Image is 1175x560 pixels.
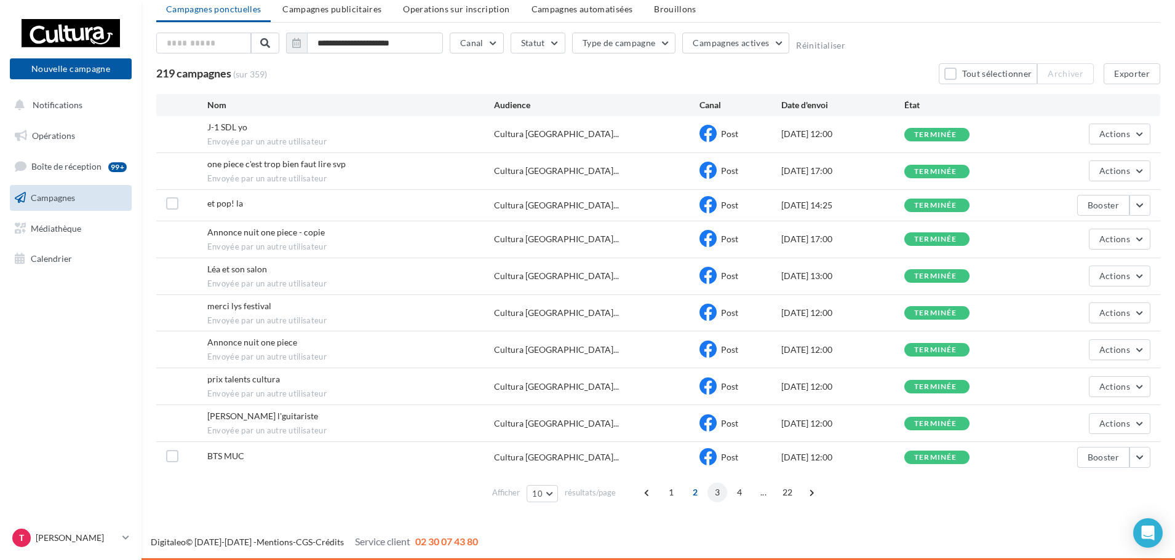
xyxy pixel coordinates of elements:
div: [DATE] 17:00 [781,165,904,177]
span: Actions [1099,418,1130,428]
div: terminée [914,235,957,243]
div: terminée [914,346,957,354]
span: Envoyée par un autre utilisateur [207,242,495,253]
span: Envoyée par un autre utilisateur [207,388,495,400]
span: Actions [1099,381,1130,392]
span: T [19,532,24,544]
a: Crédits [316,537,344,547]
div: [DATE] 17:00 [781,233,904,245]
span: Post [721,128,738,139]
span: Léa et son salon [207,264,267,274]
div: [DATE] 12:00 [781,417,904,430]
span: Post [721,344,738,355]
span: Envoyée par un autre utilisateur [207,315,495,326]
span: Cultura [GEOGRAPHIC_DATA]... [494,165,619,177]
p: [PERSON_NAME] [36,532,117,544]
span: résultats/page [565,487,616,499]
a: Digitaleo [151,537,186,547]
span: Campagnes [31,192,75,203]
div: État [904,99,1027,111]
span: Actions [1099,128,1130,139]
span: Post [721,381,738,392]
div: terminée [914,202,957,210]
button: Actions [1089,302,1150,323]
div: 99+ [108,162,127,172]
a: Médiathèque [7,216,134,242]
span: Envoyée par un autre utilisateur [207,425,495,436]
button: 10 [527,485,558,502]
div: [DATE] 12:00 [781,451,904,463]
span: Actions [1099,307,1130,318]
div: [DATE] 12:00 [781,344,904,356]
div: Open Intercom Messenger [1133,518,1163,548]
span: Cultura [GEOGRAPHIC_DATA]... [494,381,619,393]
span: Post [721,165,738,176]
button: Actions [1089,376,1150,397]
span: ... [754,483,773,502]
button: Actions [1089,160,1150,181]
span: Cultura [GEOGRAPHIC_DATA]... [494,451,619,463]
button: Notifications [7,92,129,118]
span: J-1 SDL yo [207,122,247,132]
div: Nom [207,99,495,111]
span: Campagnes actives [693,37,769,48]
span: Envoyée par un autre utilisateur [207,278,495,290]
span: Opérations [32,130,75,141]
span: Post [721,307,738,318]
a: Boîte de réception99+ [7,153,134,179]
button: Actions [1089,413,1150,434]
span: Post [721,200,738,210]
span: Post [721,418,738,428]
span: Post [721,270,738,281]
span: merci lys festival [207,301,271,311]
span: Operations sur inscription [403,4,509,14]
div: Audience [494,99,699,111]
button: Réinitialiser [796,41,845,50]
button: Campagnes actives [682,33,789,53]
button: Canal [450,33,504,53]
span: Notifications [33,100,82,110]
span: Envoyée par un autre utilisateur [207,173,495,184]
span: Boîte de réception [31,161,102,172]
span: Cultura [GEOGRAPHIC_DATA]... [494,233,619,245]
span: Actions [1099,270,1130,281]
span: mathieu l'guitariste [207,411,318,421]
span: Post [721,452,738,462]
div: terminée [914,131,957,139]
span: Annonce nuit one piece - copie [207,227,325,237]
span: Post [721,234,738,244]
button: Statut [511,33,565,53]
span: 219 campagnes [156,66,231,80]
button: Archiver [1037,63,1094,84]
span: Cultura [GEOGRAPHIC_DATA]... [494,307,619,319]
button: Actions [1089,124,1150,144]
button: Actions [1089,229,1150,250]
span: Actions [1099,234,1130,244]
div: terminée [914,420,957,428]
a: Calendrier [7,246,134,272]
div: [DATE] 12:00 [781,128,904,140]
span: (sur 359) [233,68,267,81]
span: Cultura [GEOGRAPHIC_DATA]... [494,199,619,211]
span: 22 [778,483,798,502]
div: [DATE] 12:00 [781,307,904,319]
span: © [DATE]-[DATE] - - - [151,537,478,547]
div: terminée [914,383,957,391]
div: [DATE] 12:00 [781,381,904,393]
a: Campagnes [7,185,134,211]
span: Actions [1099,165,1130,176]
span: Cultura [GEOGRAPHIC_DATA]... [494,417,619,430]
span: Service client [355,535,410,547]
div: terminée [914,168,957,176]
span: Afficher [492,487,520,499]
span: 10 [532,489,543,499]
span: Calendrier [31,253,72,264]
span: Campagnes publicitaires [282,4,381,14]
span: Cultura [GEOGRAPHIC_DATA]... [494,270,619,282]
span: one piece c'est trop bien faut lire svp [207,159,346,169]
span: Campagnes automatisées [532,4,633,14]
a: CGS [296,537,313,547]
button: Type de campagne [572,33,676,53]
div: terminée [914,309,957,317]
div: terminée [914,454,957,462]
